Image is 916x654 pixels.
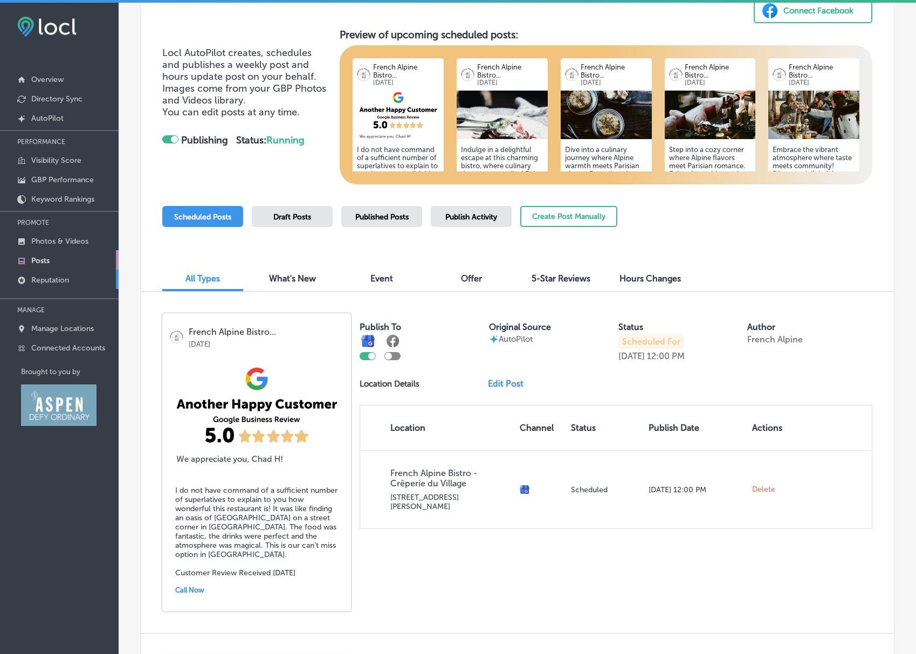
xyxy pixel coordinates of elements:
[752,485,775,494] span: Delete
[618,351,645,361] p: [DATE]
[189,337,343,348] p: [DATE]
[789,79,855,86] p: [DATE]
[162,106,300,118] span: You can edit posts at any time.
[181,134,228,146] strong: Publishing
[31,75,64,84] p: Overview
[647,351,685,361] p: 12:00 PM
[390,493,511,511] p: [STREET_ADDRESS][PERSON_NAME]
[619,273,681,284] span: Hours Changes
[773,68,786,81] img: logo
[390,468,511,488] p: French Alpine Bistro - Crêperie du Village
[357,146,439,267] h5: I do not have command of a sufficient number of superlatives to explain to you how wonderful this...
[515,405,567,450] th: Channel
[567,405,644,450] th: Status
[773,146,855,267] h5: Embrace the vibrant atmosphere where taste meets community! Discover delightful dishes from Alpin...
[31,156,81,165] p: Visibility Score
[669,68,683,81] img: logo
[532,273,590,284] span: 5-Star Reviews
[520,206,617,227] button: Create Post Manually
[21,384,97,426] img: Aspen
[21,368,119,376] p: Brought to you by
[31,195,94,204] p: Keyword Rankings
[581,79,647,86] p: [DATE]
[185,273,220,284] span: All Types
[266,134,305,146] span: Running
[499,334,533,344] p: AutoPilot
[170,331,183,344] img: logo
[360,379,419,389] p: Location Details
[618,322,643,332] label: Status
[748,405,789,450] th: Actions
[360,322,401,332] label: Publish To
[353,91,444,139] img: aafa3d09-3bad-41cd-8aef-858fe8929763.png
[340,29,872,41] h3: Preview of upcoming scheduled posts:
[768,91,859,139] img: 17574271032af6694d-834b-45f8-aec0-57eff7eac985_creperie2_2.jpg
[565,146,648,267] h5: Dive into a culinary journey where Alpine warmth meets Parisian charm. From decadent crêpes to re...
[477,79,543,86] p: [DATE]
[17,17,77,37] img: fda3e92497d09a02dc62c9cd864e3231.png
[457,91,548,139] img: 175742709376712b99-ca37-4ed8-9f66-5267f3e73080_2023-05-23.jpg
[685,63,751,79] p: French Alpine Bistro...
[477,63,543,79] p: French Alpine Bistro...
[649,485,743,494] p: [DATE] 12:00 PM
[789,63,855,79] p: French Alpine Bistro...
[783,3,853,19] div: Connect Facebook
[355,212,409,222] span: Published Posts
[461,273,482,284] span: Offer
[461,68,474,81] img: logo
[488,378,532,389] a: Edit Post
[360,405,515,450] th: Location
[357,68,370,81] img: logo
[162,361,351,469] img: aafa3d09-3bad-41cd-8aef-858fe8929763.png
[665,91,756,139] img: 1757427107b837f399-841b-4034-9e79-5362a02b8c5b_ahrlingphoto_creperie01-89.jpg
[489,334,499,344] img: autopilot-icon
[31,256,50,265] p: Posts
[236,134,305,146] strong: Status:
[669,146,752,267] h5: Step into a cozy corner where Alpine flavors meet Parisian romance. Enjoy the ambiance that trans...
[373,79,439,86] p: [DATE]
[31,114,64,123] p: AutoPilot
[373,63,439,79] p: French Alpine Bistro...
[644,405,748,450] th: Publish Date
[31,94,82,104] p: Directory Sync
[561,91,652,139] img: 17574270905d70fd24-2c01-4de0-ac03-8579c7817fc8_2023-05-23.jpg
[162,47,326,106] span: Locl AutoPilot creates, schedules and publishes a weekly post and hours update post on your behal...
[571,485,640,494] p: Scheduled
[269,273,316,284] span: What's New
[189,327,343,337] p: French Alpine Bistro...
[273,212,311,222] span: Draft Posts
[175,486,338,577] h5: I do not have command of a sufficient number of superlatives to explain to you how wonderful this...
[445,212,497,222] span: Publish Activity
[747,322,775,332] label: Author
[747,334,803,345] p: French Alpine
[581,63,647,79] p: French Alpine Bistro...
[565,68,578,81] img: logo
[489,322,551,332] label: Original Source
[31,237,88,246] p: Photos & Videos
[31,343,105,353] p: Connected Accounts
[174,212,231,222] span: Scheduled Posts
[618,334,684,349] p: Scheduled For
[685,79,751,86] p: [DATE]
[31,175,94,184] p: GBP Performance
[370,273,393,284] span: Event
[31,276,69,285] p: Reputation
[461,146,543,267] h5: Indulge in a delightful escape at this charming bistro, where culinary dreams come alive! Enjoy a...
[31,324,94,333] p: Manage Locations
